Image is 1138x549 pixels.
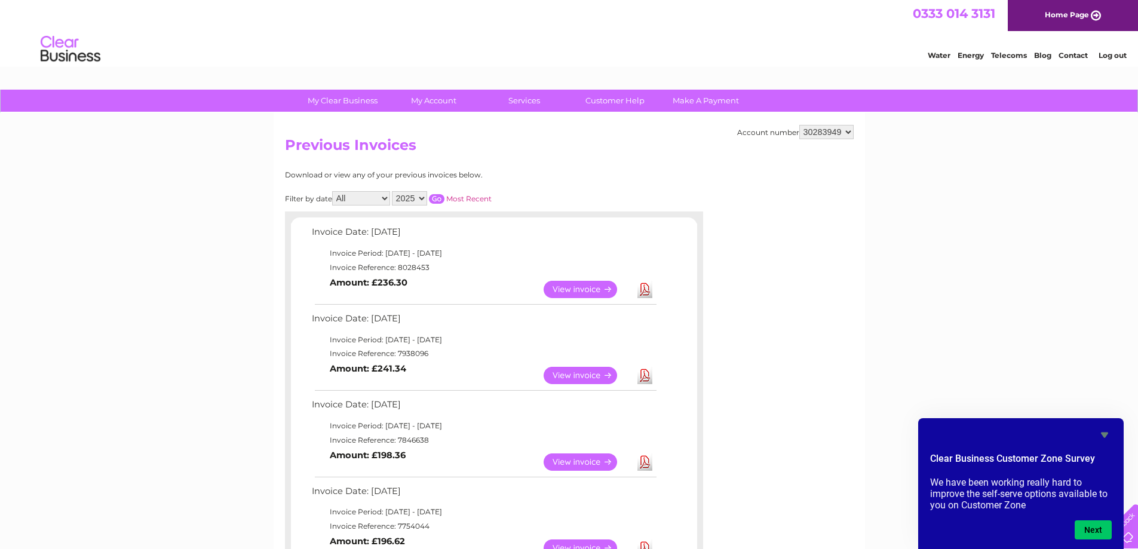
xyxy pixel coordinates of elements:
[637,281,652,298] a: Download
[309,224,658,246] td: Invoice Date: [DATE]
[309,246,658,260] td: Invoice Period: [DATE] - [DATE]
[309,483,658,505] td: Invoice Date: [DATE]
[930,452,1112,472] h2: Clear Business Customer Zone Survey
[475,90,573,112] a: Services
[637,367,652,384] a: Download
[330,277,407,288] b: Amount: £236.30
[287,7,852,58] div: Clear Business is a trading name of Verastar Limited (registered in [GEOGRAPHIC_DATA] No. 3667643...
[285,137,854,160] h2: Previous Invoices
[566,90,664,112] a: Customer Help
[544,281,631,298] a: View
[309,333,658,347] td: Invoice Period: [DATE] - [DATE]
[1097,428,1112,442] button: Hide survey
[544,453,631,471] a: View
[930,428,1112,539] div: Clear Business Customer Zone Survey
[737,125,854,139] div: Account number
[1075,520,1112,539] button: Next question
[330,450,406,461] b: Amount: £198.36
[309,419,658,433] td: Invoice Period: [DATE] - [DATE]
[330,363,406,374] b: Amount: £241.34
[293,90,392,112] a: My Clear Business
[309,397,658,419] td: Invoice Date: [DATE]
[309,505,658,519] td: Invoice Period: [DATE] - [DATE]
[309,260,658,275] td: Invoice Reference: 8028453
[309,346,658,361] td: Invoice Reference: 7938096
[991,51,1027,60] a: Telecoms
[637,453,652,471] a: Download
[309,433,658,447] td: Invoice Reference: 7846638
[1034,51,1051,60] a: Blog
[309,311,658,333] td: Invoice Date: [DATE]
[384,90,483,112] a: My Account
[309,519,658,533] td: Invoice Reference: 7754044
[958,51,984,60] a: Energy
[928,51,950,60] a: Water
[285,171,599,179] div: Download or view any of your previous invoices below.
[913,6,995,21] a: 0333 014 3131
[40,31,101,68] img: logo.png
[657,90,755,112] a: Make A Payment
[1099,51,1127,60] a: Log out
[285,191,599,206] div: Filter by date
[544,367,631,384] a: View
[930,477,1112,511] p: We have been working really hard to improve the self-serve options available to you on Customer Zone
[330,536,405,547] b: Amount: £196.62
[446,194,492,203] a: Most Recent
[1059,51,1088,60] a: Contact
